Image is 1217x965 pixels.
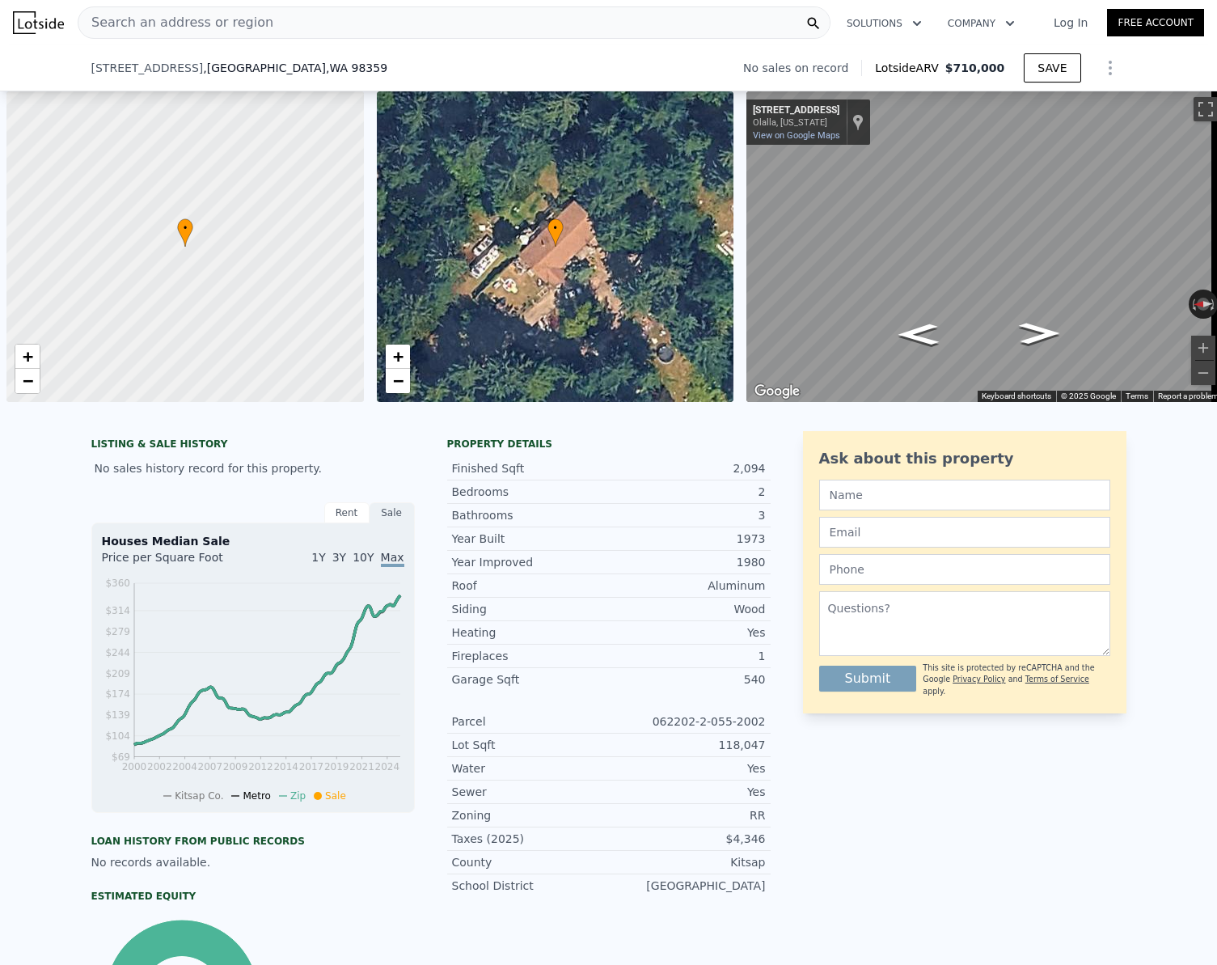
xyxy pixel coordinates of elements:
div: Bedrooms [452,484,609,500]
span: , WA 98359 [326,61,387,74]
span: + [392,346,403,366]
div: [STREET_ADDRESS] [753,104,839,117]
div: Loan history from public records [91,835,415,848]
div: Year Improved [452,554,609,570]
span: Metro [243,790,270,802]
tspan: $279 [105,626,130,637]
tspan: 2012 [248,761,273,772]
tspan: 2014 [273,761,298,772]
a: Show location on map [852,113,864,131]
div: Garage Sqft [452,671,609,688]
button: Zoom out [1191,361,1215,385]
a: Log In [1034,15,1107,31]
a: Zoom in [386,345,410,369]
img: Google [750,381,804,402]
span: Zip [290,790,306,802]
div: Parcel [452,713,609,730]
div: Lot Sqft [452,737,609,753]
div: Estimated Equity [91,890,415,903]
a: Privacy Policy [953,675,1005,684]
div: Kitsap [609,854,766,870]
tspan: 2009 [222,761,247,772]
tspan: $104 [105,730,130,742]
span: • [177,221,193,235]
tspan: $360 [105,578,130,589]
a: View on Google Maps [753,130,840,141]
div: Year Built [452,531,609,547]
div: 2 [609,484,766,500]
a: Open this area in Google Maps (opens a new window) [750,381,804,402]
tspan: $314 [105,605,130,616]
button: Show Options [1094,52,1126,84]
div: 2,094 [609,460,766,476]
div: No sales history record for this property. [91,454,415,483]
div: Zoning [452,807,609,823]
div: Houses Median Sale [102,533,404,549]
button: Company [935,9,1028,38]
img: Lotside [13,11,64,34]
tspan: 2017 [298,761,323,772]
div: 118,047 [609,737,766,753]
button: Zoom in [1191,336,1215,360]
span: 1Y [311,551,325,564]
tspan: 2021 [349,761,374,772]
span: 3Y [332,551,346,564]
span: • [547,221,564,235]
tspan: $174 [105,688,130,700]
button: Rotate counterclockwise [1189,290,1198,319]
button: Submit [819,666,917,692]
a: Zoom in [15,345,40,369]
div: 1980 [609,554,766,570]
div: 062202-2-055-2002 [609,713,766,730]
button: SAVE [1024,53,1080,83]
tspan: 2002 [147,761,172,772]
input: Phone [819,554,1110,585]
tspan: 2024 [374,761,399,772]
tspan: 2019 [323,761,349,772]
span: Lotside ARV [875,60,944,76]
tspan: $139 [105,709,130,721]
a: Zoom out [15,369,40,393]
tspan: $244 [105,647,130,658]
div: $4,346 [609,831,766,847]
div: Ask about this property [819,447,1110,470]
div: • [177,218,193,247]
div: 1973 [609,531,766,547]
span: [STREET_ADDRESS] [91,60,204,76]
input: Email [819,517,1110,548]
input: Name [819,480,1110,510]
span: © 2025 Google [1061,392,1116,400]
div: Siding [452,601,609,617]
button: Solutions [834,9,935,38]
div: Sewer [452,784,609,800]
a: Terms of Service [1025,675,1089,684]
path: Go North, Bandix Rd SE [881,319,957,350]
tspan: 2000 [121,761,146,772]
div: 540 [609,671,766,688]
div: Fireplaces [452,648,609,664]
span: Max [381,551,404,567]
tspan: 2007 [197,761,222,772]
span: + [23,346,33,366]
div: County [452,854,609,870]
div: • [547,218,564,247]
a: Zoom out [386,369,410,393]
tspan: $209 [105,668,130,679]
div: Aluminum [609,578,766,594]
div: School District [452,878,609,894]
div: Yes [609,624,766,641]
div: Yes [609,784,766,800]
div: 1 [609,648,766,664]
div: Olalla, [US_STATE] [753,117,839,128]
span: − [392,370,403,391]
div: Wood [609,601,766,617]
div: Finished Sqft [452,460,609,476]
div: Rent [324,502,370,523]
button: Keyboard shortcuts [982,391,1051,402]
div: No sales on record [743,60,861,76]
span: $710,000 [945,61,1005,74]
div: Bathrooms [452,507,609,523]
span: 10Y [353,551,374,564]
span: − [23,370,33,391]
a: Free Account [1107,9,1204,36]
